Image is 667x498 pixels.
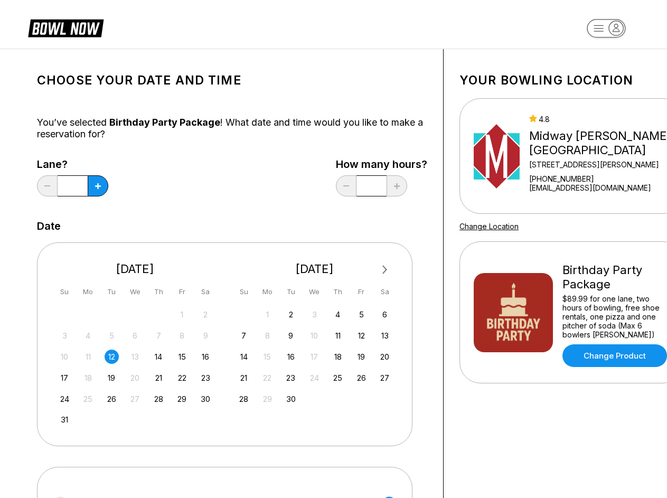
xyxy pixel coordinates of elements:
div: Not available Sunday, August 3rd, 2025 [58,328,72,343]
div: Choose Thursday, August 28th, 2025 [152,392,166,406]
div: Not available Wednesday, September 10th, 2025 [307,328,322,343]
div: Th [152,285,166,299]
div: Choose Tuesday, September 30th, 2025 [284,392,298,406]
a: Change Location [459,222,519,231]
div: Sa [378,285,392,299]
div: Choose Friday, August 15th, 2025 [175,350,189,364]
div: [DATE] [233,262,397,276]
div: Not available Sunday, August 10th, 2025 [58,350,72,364]
div: Choose Saturday, September 27th, 2025 [378,371,392,385]
div: Fr [354,285,369,299]
div: You’ve selected ! What date and time would you like to make a reservation for? [37,117,427,140]
div: Not available Monday, August 25th, 2025 [81,392,95,406]
div: Choose Tuesday, August 26th, 2025 [105,392,119,406]
div: [DATE] [53,262,217,276]
div: Choose Tuesday, September 16th, 2025 [284,350,298,364]
div: Not available Monday, August 11th, 2025 [81,350,95,364]
div: Choose Tuesday, September 2nd, 2025 [284,307,298,322]
div: Sa [199,285,213,299]
div: Choose Tuesday, August 12th, 2025 [105,350,119,364]
div: Su [237,285,251,299]
div: Choose Sunday, August 17th, 2025 [58,371,72,385]
div: Choose Thursday, September 25th, 2025 [331,371,345,385]
div: month 2025-08 [56,306,214,427]
div: Choose Thursday, September 4th, 2025 [331,307,345,322]
div: Not available Wednesday, August 27th, 2025 [128,392,142,406]
div: Choose Saturday, September 13th, 2025 [378,328,392,343]
a: Change Product [562,344,667,367]
label: Date [37,220,61,232]
div: Not available Monday, August 18th, 2025 [81,371,95,385]
div: Mo [260,285,275,299]
button: Next Month [377,261,393,278]
div: Choose Sunday, September 14th, 2025 [237,350,251,364]
div: Not available Wednesday, August 13th, 2025 [128,350,142,364]
img: Midway Bowling - Carlisle [474,117,520,196]
div: Choose Friday, August 22nd, 2025 [175,371,189,385]
div: Su [58,285,72,299]
div: Not available Friday, August 1st, 2025 [175,307,189,322]
div: We [128,285,142,299]
div: Not available Wednesday, September 17th, 2025 [307,350,322,364]
div: Choose Sunday, August 24th, 2025 [58,392,72,406]
div: Not available Saturday, August 9th, 2025 [199,328,213,343]
div: Choose Thursday, September 11th, 2025 [331,328,345,343]
div: Choose Friday, September 19th, 2025 [354,350,369,364]
div: Not available Monday, August 4th, 2025 [81,328,95,343]
div: Choose Friday, September 5th, 2025 [354,307,369,322]
div: Not available Saturday, August 2nd, 2025 [199,307,213,322]
div: Tu [105,285,119,299]
div: Choose Tuesday, September 23rd, 2025 [284,371,298,385]
div: Choose Saturday, August 23rd, 2025 [199,371,213,385]
div: Choose Sunday, September 28th, 2025 [237,392,251,406]
div: Tu [284,285,298,299]
div: month 2025-09 [236,306,394,406]
div: Not available Tuesday, August 5th, 2025 [105,328,119,343]
h1: Choose your Date and time [37,73,427,88]
div: Not available Wednesday, August 6th, 2025 [128,328,142,343]
div: Not available Monday, September 29th, 2025 [260,392,275,406]
img: Birthday Party Package [474,273,553,352]
div: Not available Monday, September 22nd, 2025 [260,371,275,385]
div: Choose Saturday, September 6th, 2025 [378,307,392,322]
div: Choose Tuesday, September 9th, 2025 [284,328,298,343]
div: Choose Friday, August 29th, 2025 [175,392,189,406]
div: Not available Monday, September 1st, 2025 [260,307,275,322]
div: Not available Wednesday, September 24th, 2025 [307,371,322,385]
div: Not available Monday, September 15th, 2025 [260,350,275,364]
span: Birthday Party Package [109,117,220,128]
div: Choose Friday, September 12th, 2025 [354,328,369,343]
div: Not available Friday, August 8th, 2025 [175,328,189,343]
div: Not available Thursday, August 7th, 2025 [152,328,166,343]
div: Choose Friday, September 26th, 2025 [354,371,369,385]
div: Not available Wednesday, August 20th, 2025 [128,371,142,385]
div: Fr [175,285,189,299]
div: Choose Tuesday, August 19th, 2025 [105,371,119,385]
div: Choose Thursday, August 14th, 2025 [152,350,166,364]
div: Choose Saturday, August 16th, 2025 [199,350,213,364]
div: Choose Thursday, September 18th, 2025 [331,350,345,364]
div: We [307,285,322,299]
div: Choose Saturday, August 30th, 2025 [199,392,213,406]
div: Not available Wednesday, September 3rd, 2025 [307,307,322,322]
div: Not available Monday, September 8th, 2025 [260,328,275,343]
div: Th [331,285,345,299]
div: Choose Sunday, September 7th, 2025 [237,328,251,343]
div: Choose Sunday, September 21st, 2025 [237,371,251,385]
div: Choose Sunday, August 31st, 2025 [58,412,72,427]
label: How many hours? [336,158,427,170]
div: Choose Thursday, August 21st, 2025 [152,371,166,385]
div: Mo [81,285,95,299]
label: Lane? [37,158,108,170]
div: Choose Saturday, September 20th, 2025 [378,350,392,364]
